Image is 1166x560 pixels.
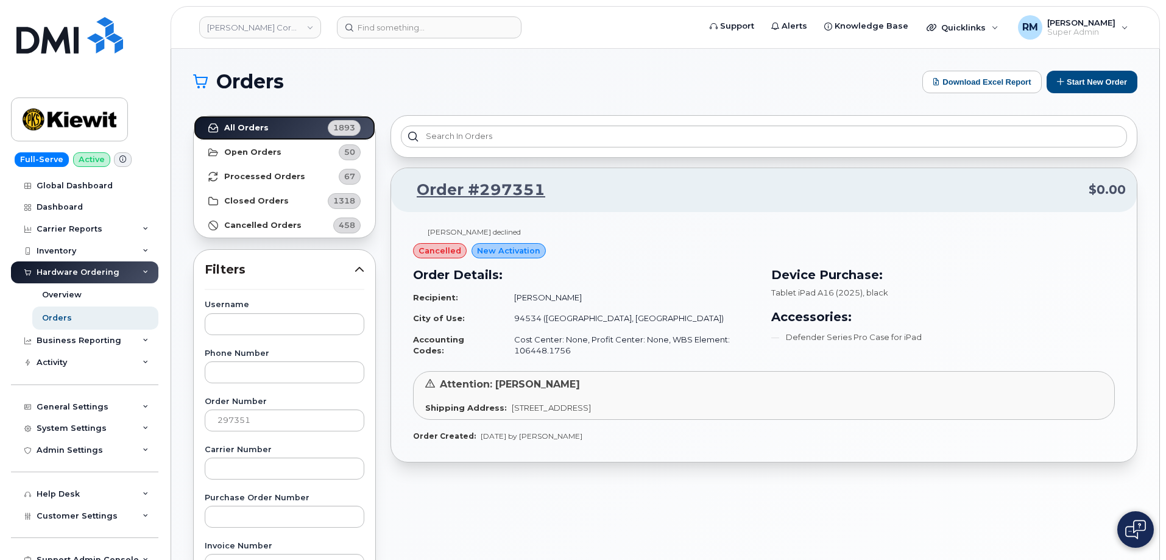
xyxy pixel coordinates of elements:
[425,403,507,413] strong: Shipping Address:
[413,266,757,284] h3: Order Details:
[413,431,476,441] strong: Order Created:
[771,266,1115,284] h3: Device Purchase:
[224,221,302,230] strong: Cancelled Orders
[224,123,269,133] strong: All Orders
[481,431,582,441] span: [DATE] by [PERSON_NAME]
[216,73,284,91] span: Orders
[344,146,355,158] span: 50
[771,308,1115,326] h3: Accessories:
[1125,520,1146,539] img: Open chat
[205,350,364,358] label: Phone Number
[503,308,757,329] td: 94534 ([GEOGRAPHIC_DATA], [GEOGRAPHIC_DATA])
[205,542,364,550] label: Invoice Number
[194,189,375,213] a: Closed Orders1318
[205,494,364,502] label: Purchase Order Number
[503,329,757,361] td: Cost Center: None, Profit Center: None, WBS Element: 106448.1756
[413,292,458,302] strong: Recipient:
[1089,181,1126,199] span: $0.00
[771,331,1115,343] li: Defender Series Pro Case for iPad
[419,245,461,257] span: cancelled
[428,227,521,237] div: [PERSON_NAME] declined
[401,126,1127,147] input: Search in orders
[333,195,355,207] span: 1318
[205,261,355,278] span: Filters
[771,288,863,297] span: Tablet iPad A16 (2025)
[194,213,375,238] a: Cancelled Orders458
[224,196,289,206] strong: Closed Orders
[922,71,1042,93] button: Download Excel Report
[413,335,464,356] strong: Accounting Codes:
[1047,71,1137,93] button: Start New Order
[503,287,757,308] td: [PERSON_NAME]
[205,301,364,309] label: Username
[205,446,364,454] label: Carrier Number
[224,172,305,182] strong: Processed Orders
[224,147,281,157] strong: Open Orders
[863,288,888,297] span: , black
[194,165,375,189] a: Processed Orders67
[344,171,355,182] span: 67
[413,313,465,323] strong: City of Use:
[440,378,580,390] span: Attention: [PERSON_NAME]
[194,140,375,165] a: Open Orders50
[339,219,355,231] span: 458
[194,116,375,140] a: All Orders1893
[402,179,545,201] a: Order #297351
[512,403,591,413] span: [STREET_ADDRESS]
[205,398,364,406] label: Order Number
[477,245,540,257] span: New Activation
[333,122,355,133] span: 1893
